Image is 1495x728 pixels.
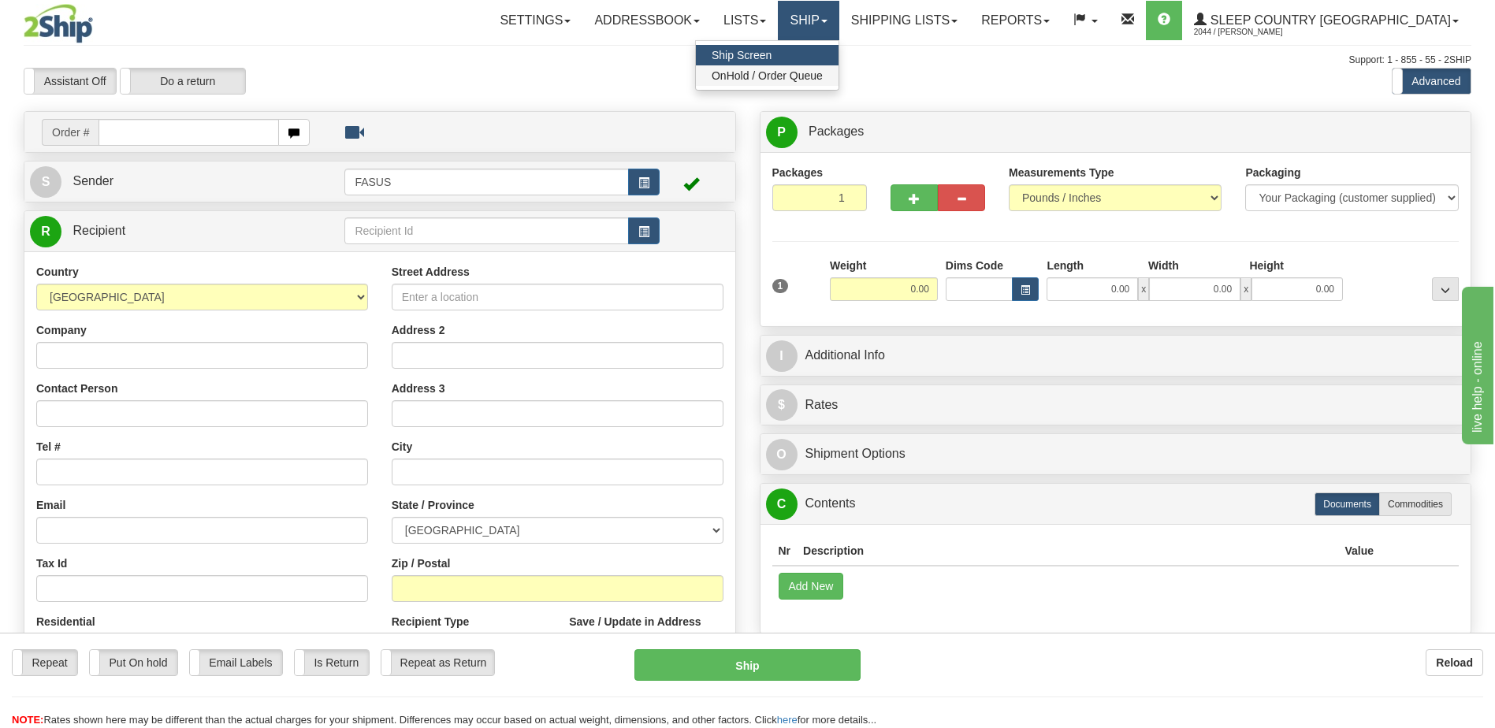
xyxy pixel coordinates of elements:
[392,439,412,455] label: City
[488,1,582,40] a: Settings
[1245,165,1300,180] label: Packaging
[392,322,445,338] label: Address 2
[712,49,772,61] span: Ship Screen
[344,169,628,195] input: Sender Id
[1426,649,1483,676] button: Reload
[696,65,839,86] a: OnHold / Order Queue
[777,714,798,726] a: here
[969,1,1062,40] a: Reports
[42,119,99,146] span: Order #
[392,381,445,396] label: Address 3
[766,488,798,520] span: C
[1459,284,1493,444] iframe: chat widget
[1182,1,1471,40] a: Sleep Country [GEOGRAPHIC_DATA] 2044 / [PERSON_NAME]
[1138,277,1149,301] span: x
[797,537,1338,566] th: Description
[1148,258,1179,273] label: Width
[1338,537,1380,566] th: Value
[24,69,116,94] label: Assistant Off
[36,439,61,455] label: Tel #
[766,340,1466,372] a: IAdditional Info
[36,322,87,338] label: Company
[90,650,177,675] label: Put On hold
[778,1,839,40] a: Ship
[190,650,282,675] label: Email Labels
[392,284,723,310] input: Enter a location
[582,1,712,40] a: Addressbook
[809,124,864,138] span: Packages
[766,340,798,372] span: I
[381,650,494,675] label: Repeat as Return
[30,165,344,198] a: S Sender
[392,614,470,630] label: Recipient Type
[766,389,1466,422] a: $Rates
[12,714,43,726] span: NOTE:
[772,165,824,180] label: Packages
[344,217,628,244] input: Recipient Id
[392,555,451,571] label: Zip / Postal
[569,614,723,645] label: Save / Update in Address Book
[1009,165,1114,180] label: Measurements Type
[712,69,823,82] span: OnHold / Order Queue
[772,537,798,566] th: Nr
[766,488,1466,520] a: CContents
[839,1,969,40] a: Shipping lists
[830,258,866,273] label: Weight
[779,573,844,600] button: Add New
[24,54,1471,67] div: Support: 1 - 855 - 55 - 2SHIP
[946,258,1003,273] label: Dims Code
[766,439,798,470] span: O
[1047,258,1084,273] label: Length
[772,279,789,293] span: 1
[36,555,67,571] label: Tax Id
[36,264,79,280] label: Country
[30,215,310,247] a: R Recipient
[36,614,95,630] label: Residential
[766,116,1466,148] a: P Packages
[766,389,798,421] span: $
[30,166,61,198] span: S
[36,381,117,396] label: Contact Person
[392,497,474,513] label: State / Province
[696,45,839,65] a: Ship Screen
[1432,277,1459,301] div: ...
[1207,13,1451,27] span: Sleep Country [GEOGRAPHIC_DATA]
[1315,492,1380,516] label: Documents
[36,497,65,513] label: Email
[1436,656,1473,669] b: Reload
[73,174,113,188] span: Sender
[766,438,1466,470] a: OShipment Options
[12,9,146,28] div: live help - online
[295,650,369,675] label: Is Return
[712,1,778,40] a: Lists
[73,224,125,237] span: Recipient
[634,649,860,681] button: Ship
[121,69,245,94] label: Do a return
[1393,69,1471,94] label: Advanced
[1249,258,1284,273] label: Height
[24,4,93,43] img: logo2044.jpg
[392,264,470,280] label: Street Address
[766,117,798,148] span: P
[1240,277,1251,301] span: x
[30,216,61,247] span: R
[13,650,77,675] label: Repeat
[1194,24,1312,40] span: 2044 / [PERSON_NAME]
[1379,492,1452,516] label: Commodities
